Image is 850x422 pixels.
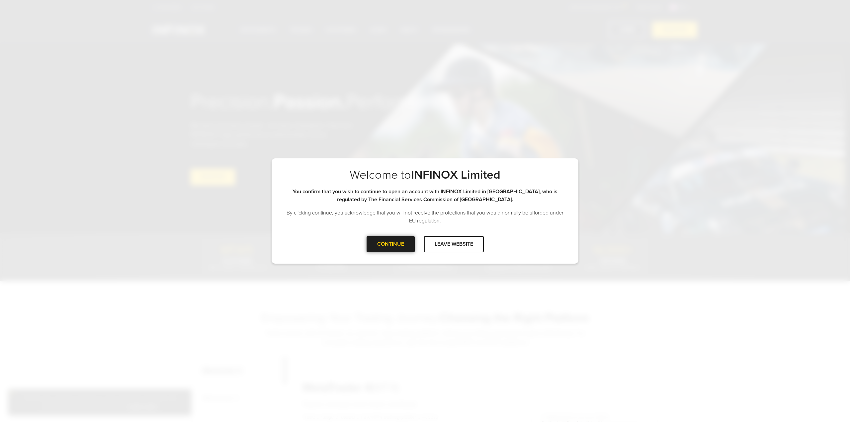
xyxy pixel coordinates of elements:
strong: INFINOX Limited [411,168,500,182]
p: By clicking continue, you acknowledge that you will not receive the protections that you would no... [285,209,565,225]
p: Welcome to [285,168,565,182]
div: LEAVE WEBSITE [424,236,484,252]
strong: You confirm that you wish to continue to open an account with INFINOX Limited in [GEOGRAPHIC_DATA... [293,188,557,203]
div: CONTINUE [367,236,415,252]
